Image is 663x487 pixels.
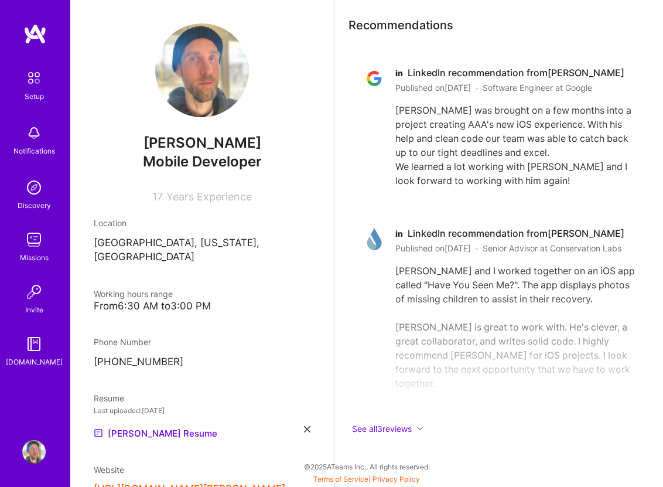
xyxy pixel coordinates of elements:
[22,228,46,251] img: teamwork
[304,426,310,432] i: icon Close
[348,16,453,34] span: Recommendations
[22,66,46,90] img: setup
[363,227,386,251] img: Conservation Labs logo
[94,134,310,152] span: [PERSON_NAME]
[408,227,624,240] span: LinkedIn recommendation from [PERSON_NAME]
[94,393,124,403] span: Resume
[395,264,635,390] div: [PERSON_NAME] and I worked together on an iOS app called "Have You Seen Me?". The app displays ph...
[94,428,103,438] img: Resume
[94,236,310,264] p: [GEOGRAPHIC_DATA], [US_STATE], [GEOGRAPHIC_DATA]
[20,251,49,264] div: Missions
[155,23,249,117] img: User Avatar
[476,242,478,254] span: ·
[25,304,43,316] div: Invite
[408,67,624,79] span: LinkedIn recommendation from [PERSON_NAME]
[19,440,49,464] a: User Avatar
[22,176,46,199] img: discovery
[22,121,46,145] img: bell
[313,475,368,483] a: Terms of Service
[483,242,621,254] span: Senior Advisor at Conservation Labs
[94,337,151,347] span: Phone Number
[395,242,471,254] span: Published on [DATE]
[363,67,386,90] img: Google logo
[166,190,252,203] span: Years Experience
[313,475,420,483] span: |
[94,426,217,440] a: [PERSON_NAME] Resume
[94,300,310,312] div: From 6:30 AM to 3:00 PM
[476,81,478,94] span: ·
[18,199,51,212] div: Discovery
[13,145,55,157] div: Notifications
[22,440,46,464] img: User Avatar
[94,217,310,229] div: Location
[94,465,124,475] span: Website
[395,67,403,79] span: in
[395,227,403,240] span: in
[70,452,663,481] div: © 2025 ATeams Inc., All rights reserved.
[372,475,420,483] a: Privacy Policy
[395,103,635,188] div: [PERSON_NAME] was brought on a few months into a project creating AAA's new iOS experience. With ...
[94,355,310,369] p: [PHONE_NUMBER]
[22,332,46,356] img: guide book
[6,356,63,368] div: [DOMAIN_NAME]
[152,190,163,203] span: 17
[94,464,124,476] div: Add other links
[25,90,44,103] div: Setup
[94,289,173,299] span: Working hours range
[143,153,262,170] span: Mobile Developer
[23,23,47,45] img: logo
[483,81,592,94] span: Software Engineer at Google
[348,422,649,435] button: See all3reviews
[395,81,471,94] span: Published on [DATE]
[22,280,46,304] img: Invite
[94,404,310,417] div: Last uploaded: [DATE]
